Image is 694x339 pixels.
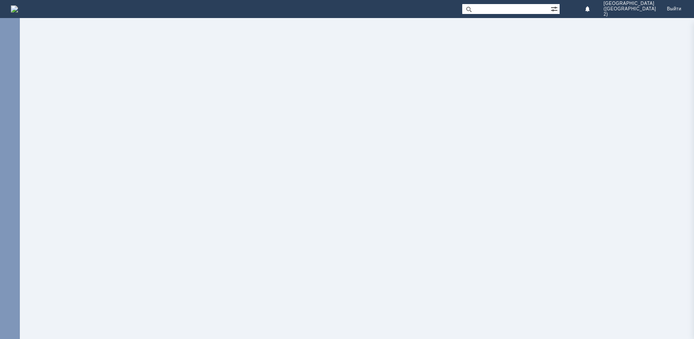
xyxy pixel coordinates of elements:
[11,5,18,13] img: logo
[603,12,656,17] span: 2)
[551,4,560,13] span: Расширенный поиск
[603,6,656,12] span: ([GEOGRAPHIC_DATA]
[11,5,18,13] a: Перейти на домашнюю страницу
[603,1,656,6] span: [GEOGRAPHIC_DATA]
